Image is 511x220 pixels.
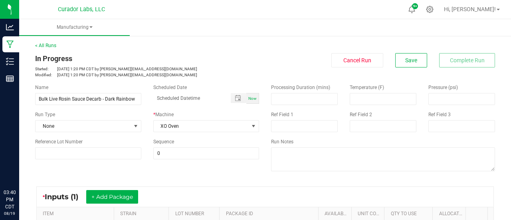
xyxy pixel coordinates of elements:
inline-svg: Manufacturing [6,40,14,48]
a: Allocated CostSortable [439,211,463,217]
p: 03:40 PM CDT [4,189,16,210]
span: Run Type [35,111,55,118]
span: Ref Field 3 [428,112,451,117]
a: LOT NUMBERSortable [175,211,216,217]
a: Manufacturing [19,19,130,36]
div: Manage settings [425,6,435,13]
span: Cancel Run [343,57,371,63]
span: Complete Run [450,57,485,63]
button: Save [395,53,427,67]
span: Scheduled Date [153,85,187,90]
span: Name [35,85,48,90]
span: Toggle popup [231,93,246,103]
inline-svg: Reports [6,75,14,83]
span: Ref Field 1 [271,112,293,117]
span: Modified: [35,72,57,78]
span: Run Notes [271,139,293,145]
span: Started: [35,66,57,72]
span: Processing Duration (mins) [271,85,330,90]
span: Save [405,57,417,63]
p: [DATE] 1:20 PM CDT by [PERSON_NAME][EMAIL_ADDRESS][DOMAIN_NAME] [35,66,259,72]
iframe: Resource center unread badge [24,155,33,165]
span: Hi, [PERSON_NAME]! [444,6,496,12]
inline-svg: Inventory [6,57,14,65]
div: In Progress [35,53,259,64]
inline-svg: Analytics [6,23,14,31]
p: 08/19 [4,210,16,216]
a: Unit CostSortable [358,211,381,217]
a: ITEMSortable [43,211,111,217]
span: Pressure (psi) [428,85,458,90]
span: Inputs (1) [45,192,86,201]
a: PACKAGE IDSortable [226,211,315,217]
p: [DATE] 1:20 PM CDT by [PERSON_NAME][EMAIL_ADDRESS][DOMAIN_NAME] [35,72,259,78]
a: < All Runs [35,43,56,48]
span: None [36,121,131,132]
span: Manufacturing [19,24,130,31]
iframe: Resource center [8,156,32,180]
span: Reference Lot Number [35,139,83,145]
span: Ref Field 2 [350,112,372,117]
span: Curador Labs, LLC [58,6,105,13]
input: Scheduled Datetime [153,93,223,103]
span: Now [248,96,257,101]
a: Sortable [472,211,485,217]
span: Sequence [153,139,174,145]
button: Complete Run [439,53,495,67]
button: Cancel Run [331,53,383,67]
button: + Add Package [86,190,138,204]
span: 9+ [413,5,417,8]
span: Temperature (F) [350,85,384,90]
a: QTY TO USESortable [391,211,430,217]
a: AVAILABLESortable [325,211,348,217]
span: XO Oven [154,121,249,132]
a: STRAINSortable [120,211,166,217]
span: Machine [155,112,174,117]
